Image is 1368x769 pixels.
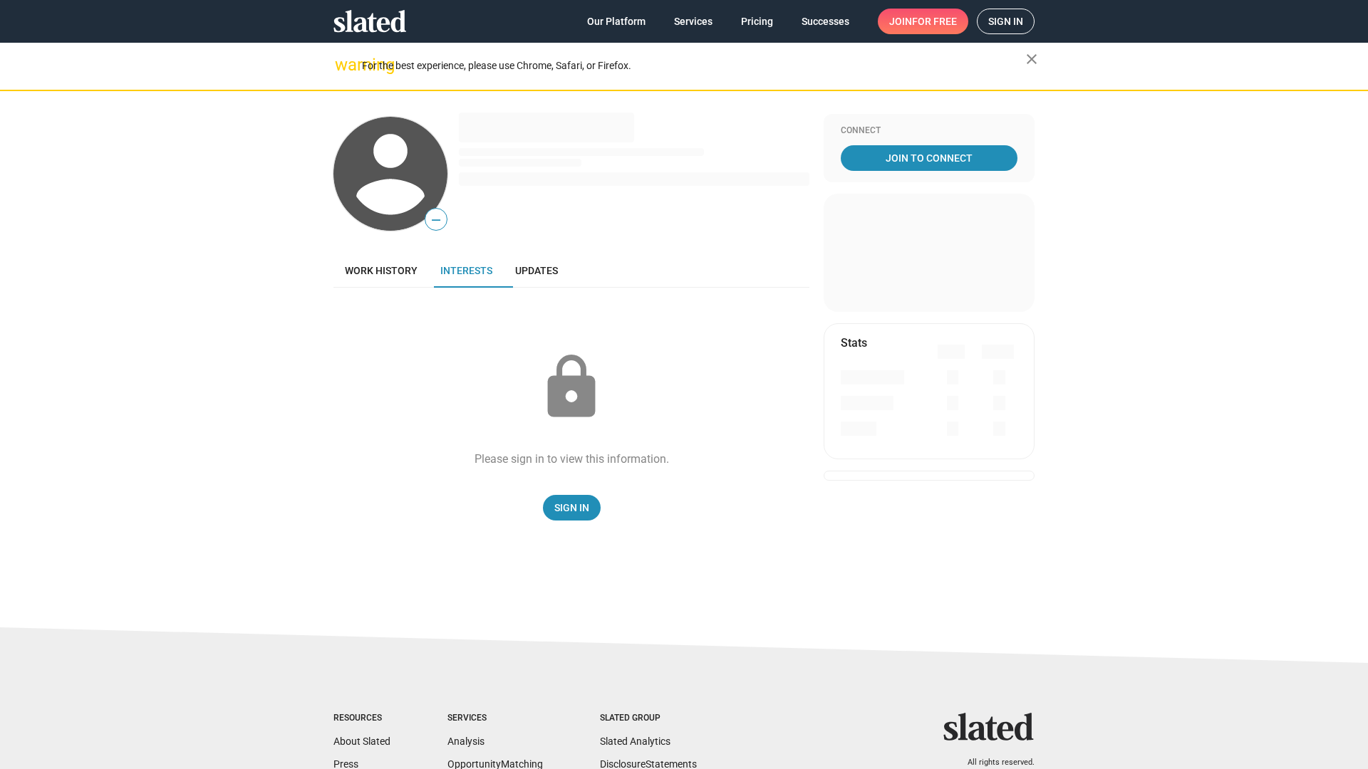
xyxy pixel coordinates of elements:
[333,736,390,747] a: About Slated
[844,145,1015,171] span: Join To Connect
[878,9,968,34] a: Joinfor free
[504,253,569,288] a: Updates
[440,265,492,276] span: Interests
[576,9,657,34] a: Our Platform
[587,9,646,34] span: Our Platform
[741,9,773,34] span: Pricing
[790,9,861,34] a: Successes
[335,56,352,73] mat-icon: warning
[841,335,867,350] mat-card-title: Stats
[730,9,784,34] a: Pricing
[345,265,418,276] span: Work history
[663,9,724,34] a: Services
[333,713,390,724] div: Resources
[600,713,697,724] div: Slated Group
[988,9,1023,33] span: Sign in
[674,9,712,34] span: Services
[554,495,589,520] span: Sign In
[425,211,447,229] span: —
[841,125,1017,137] div: Connect
[333,253,429,288] a: Work history
[429,253,504,288] a: Interests
[475,451,669,466] div: Please sign in to view this information.
[447,736,484,747] a: Analysis
[889,9,957,34] span: Join
[600,736,670,747] a: Slated Analytics
[515,265,558,276] span: Updates
[1023,51,1040,68] mat-icon: close
[447,713,543,724] div: Services
[362,56,1026,75] div: For the best experience, please use Chrome, Safari, or Firefox.
[912,9,957,34] span: for free
[536,352,607,423] mat-icon: lock
[543,495,601,520] a: Sign In
[977,9,1035,34] a: Sign in
[841,145,1017,171] a: Join To Connect
[802,9,849,34] span: Successes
